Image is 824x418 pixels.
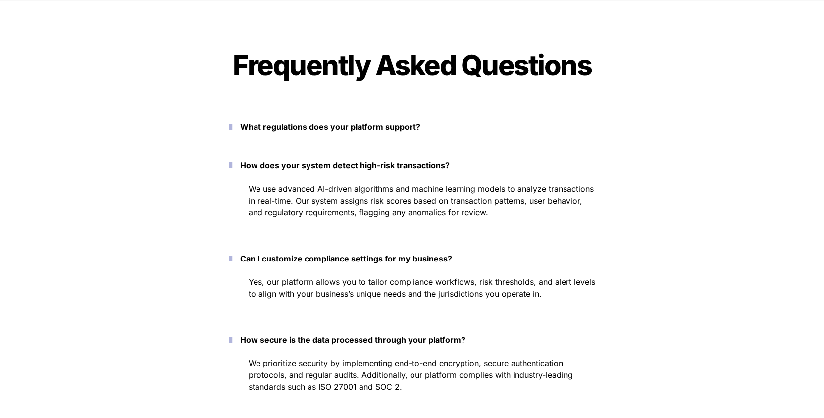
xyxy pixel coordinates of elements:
[240,122,420,132] strong: What regulations does your platform support?
[233,49,591,82] span: Frequently Asked Questions
[214,150,610,181] button: How does your system detect high-risk transactions?
[240,160,450,170] strong: How does your system detect high-risk transactions?
[214,181,610,235] div: How does your system detect high-risk transactions?
[214,111,610,142] button: What regulations does your platform support?
[240,254,452,263] strong: Can I customize compliance settings for my business?
[240,335,465,345] strong: How secure is the data processed through your platform?
[249,184,596,217] span: We use advanced AI-driven algorithms and machine learning models to analyze transactions in real-...
[214,243,610,274] button: Can I customize compliance settings for my business?
[249,277,598,299] span: Yes, our platform allows you to tailor compliance workflows, risk thresholds, and alert levels to...
[214,324,610,355] button: How secure is the data processed through your platform?
[214,355,610,410] div: How secure is the data processed through your platform?
[214,274,610,316] div: Can I customize compliance settings for my business?
[249,358,575,392] span: We prioritize security by implementing end-to-end encryption, secure authentication protocols, an...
